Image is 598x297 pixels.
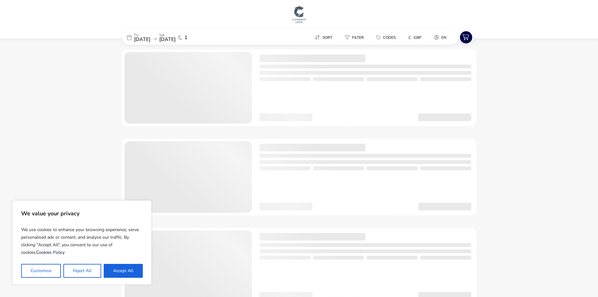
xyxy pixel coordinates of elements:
button: Reject All [63,264,101,278]
div: Fri[DATE]Sat[DATE]1 [122,30,217,45]
naf-pibe-menu-bar-item: Sort [310,33,340,42]
span: GBP [414,35,421,40]
naf-pibe-menu-bar-item: Filter [340,33,371,42]
span: Codes [383,35,396,40]
div: We value your privacy [13,201,151,284]
naf-pibe-menu-bar-item: Codes [371,33,403,42]
p: Sat [159,33,176,37]
img: Main Website [291,5,307,24]
span: Filter [352,35,364,40]
span: [DATE] [159,36,176,43]
p: We use cookies to enhance your browsing experience, serve personalised ads or content, and analys... [21,224,143,259]
button: Sort [310,33,337,42]
a: Cookies Policy [36,249,65,255]
button: en [429,33,451,42]
span: en [441,35,446,40]
button: Filter [340,33,369,42]
i: £ [408,34,411,41]
span: 1 [184,35,188,40]
naf-pibe-menu-bar-item: £GBP [403,33,429,42]
button: £GBP [403,33,427,42]
button: Accept All [104,264,143,278]
button: Codes [371,33,401,42]
p: We value your privacy [21,207,143,220]
span: [DATE] [134,36,150,43]
p: Fri [134,33,150,37]
naf-pibe-menu-bar-item: en [429,33,454,42]
span: Sort [322,35,332,40]
button: Customise [21,264,61,278]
